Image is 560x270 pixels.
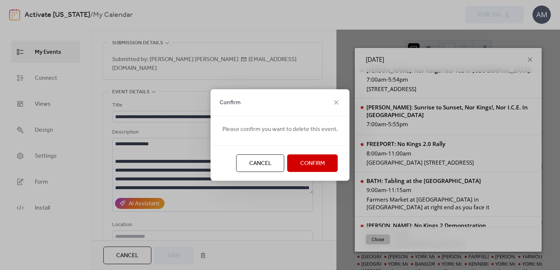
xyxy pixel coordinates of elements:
span: Confirm [220,98,241,107]
button: Confirm [287,154,338,172]
button: Cancel [236,154,284,172]
span: Confirm [300,159,325,168]
span: Cancel [249,159,272,168]
span: Please confirm you want to delete this event. [222,125,338,134]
